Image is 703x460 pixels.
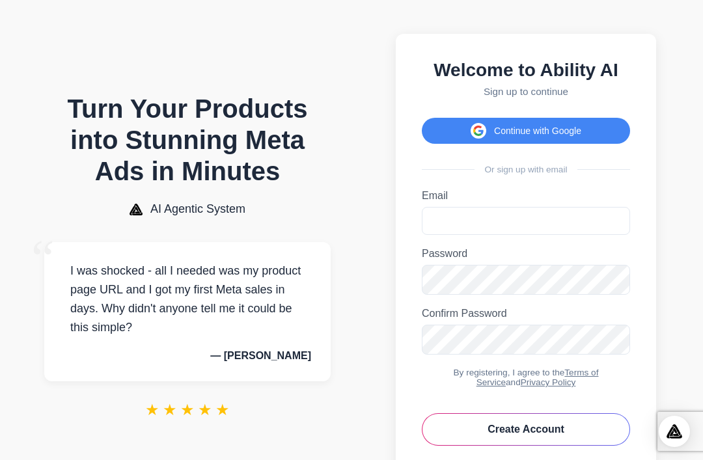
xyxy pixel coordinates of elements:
[422,60,630,81] h2: Welcome to Ability AI
[163,401,177,419] span: ★
[422,190,630,202] label: Email
[130,204,143,215] img: AI Agentic System Logo
[422,308,630,319] label: Confirm Password
[422,368,630,387] div: By registering, I agree to the and
[521,377,576,387] a: Privacy Policy
[145,401,159,419] span: ★
[422,118,630,144] button: Continue with Google
[422,248,630,260] label: Password
[64,350,311,362] p: — [PERSON_NAME]
[659,416,690,447] div: Open Intercom Messenger
[422,86,630,97] p: Sign up to continue
[198,401,212,419] span: ★
[44,93,331,187] h1: Turn Your Products into Stunning Meta Ads in Minutes
[422,165,630,174] div: Or sign up with email
[150,202,245,216] span: AI Agentic System
[64,262,311,336] p: I was shocked - all I needed was my product page URL and I got my first Meta sales in days. Why d...
[180,401,195,419] span: ★
[31,229,55,288] span: “
[422,413,630,446] button: Create Account
[476,368,599,387] a: Terms of Service
[215,401,230,419] span: ★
